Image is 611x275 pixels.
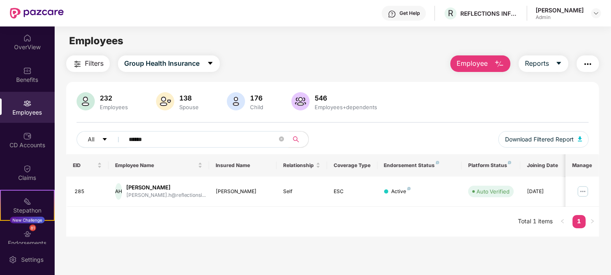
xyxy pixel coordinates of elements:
img: svg+xml;base64,PHN2ZyB4bWxucz0iaHR0cDovL3d3dy53My5vcmcvMjAwMC9zdmciIHdpZHRoPSIyNCIgaGVpZ2h0PSIyNC... [72,59,82,69]
span: Relationship [283,162,314,169]
img: New Pazcare Logo [10,8,64,19]
span: caret-down [556,60,562,67]
button: Download Filtered Report [498,131,589,148]
img: svg+xml;base64,PHN2ZyBpZD0iU2V0dGluZy0yMHgyMCIgeG1sbnM9Imh0dHA6Ly93d3cudzMub3JnLzIwMDAvc3ZnIiB3aW... [9,256,17,264]
img: manageButton [576,185,589,198]
span: close-circle [279,136,284,143]
li: 1 [573,215,586,228]
button: Employee [450,55,510,72]
img: svg+xml;base64,PHN2ZyBpZD0iRHJvcGRvd24tMzJ4MzIiIHhtbG5zPSJodHRwOi8vd3d3LnczLm9yZy8yMDAwL3N2ZyIgd2... [593,10,599,17]
img: svg+xml;base64,PHN2ZyBpZD0iQ2xhaW0iIHhtbG5zPSJodHRwOi8vd3d3LnczLm9yZy8yMDAwL3N2ZyIgd2lkdGg9IjIwIi... [23,165,31,173]
div: [PERSON_NAME] [536,6,584,14]
img: svg+xml;base64,PHN2ZyB4bWxucz0iaHR0cDovL3d3dy53My5vcmcvMjAwMC9zdmciIHhtbG5zOnhsaW5rPSJodHRwOi8vd3... [77,92,95,110]
img: svg+xml;base64,PHN2ZyB4bWxucz0iaHR0cDovL3d3dy53My5vcmcvMjAwMC9zdmciIHhtbG5zOnhsaW5rPSJodHRwOi8vd3... [291,92,310,110]
div: Settings [19,256,46,264]
span: left [560,219,565,224]
div: New Challenge [10,217,45,223]
button: Reportscaret-down [519,55,568,72]
div: Employees+dependents [313,104,379,110]
div: Active [392,188,411,196]
th: Joining Date [520,154,571,177]
span: EID [73,162,96,169]
div: Spouse [178,104,200,110]
div: 285 [75,188,102,196]
span: Reports [525,58,549,69]
img: svg+xml;base64,PHN2ZyBpZD0iQmVuZWZpdHMiIHhtbG5zPSJodHRwOi8vd3d3LnczLm9yZy8yMDAwL3N2ZyIgd2lkdGg9Ij... [23,67,31,75]
button: Filters [66,55,110,72]
li: Total 1 items [518,215,553,228]
div: [PERSON_NAME] [216,188,270,196]
img: svg+xml;base64,PHN2ZyB4bWxucz0iaHR0cDovL3d3dy53My5vcmcvMjAwMC9zdmciIHhtbG5zOnhsaW5rPSJodHRwOi8vd3... [494,59,504,69]
li: Previous Page [556,215,569,228]
span: R [448,8,453,18]
span: right [590,219,595,224]
a: 1 [573,215,586,227]
span: caret-down [207,60,214,67]
div: Endorsement Status [384,162,455,169]
div: 232 [98,94,130,102]
img: svg+xml;base64,PHN2ZyB4bWxucz0iaHR0cDovL3d3dy53My5vcmcvMjAwMC9zdmciIHdpZHRoPSIyNCIgaGVpZ2h0PSIyNC... [583,59,593,69]
div: [PERSON_NAME].h@reflectionsi... [126,191,206,199]
button: right [586,215,599,228]
div: ESC [334,188,371,196]
div: [DATE] [527,188,564,196]
span: search [288,136,304,143]
span: close-circle [279,136,284,141]
span: Group Health Insurance [124,58,200,69]
div: Platform Status [468,162,514,169]
img: svg+xml;base64,PHN2ZyB4bWxucz0iaHR0cDovL3d3dy53My5vcmcvMjAwMC9zdmciIHdpZHRoPSIyMSIgaGVpZ2h0PSIyMC... [23,197,31,206]
img: svg+xml;base64,PHN2ZyB4bWxucz0iaHR0cDovL3d3dy53My5vcmcvMjAwMC9zdmciIHdpZHRoPSI4IiBoZWlnaHQ9IjgiIH... [407,187,411,190]
div: Auto Verified [476,187,510,196]
img: svg+xml;base64,PHN2ZyB4bWxucz0iaHR0cDovL3d3dy53My5vcmcvMjAwMC9zdmciIHdpZHRoPSI4IiBoZWlnaHQ9IjgiIH... [508,161,511,164]
th: Insured Name [209,154,277,177]
div: Child [248,104,265,110]
div: [PERSON_NAME] [126,184,206,191]
img: svg+xml;base64,PHN2ZyBpZD0iSGVscC0zMngzMiIgeG1sbnM9Imh0dHA6Ly93d3cudzMub3JnLzIwMDAvc3ZnIiB3aWR0aD... [388,10,396,18]
th: Manage [565,154,599,177]
button: left [556,215,569,228]
img: svg+xml;base64,PHN2ZyBpZD0iQ0RfQWNjb3VudHMiIGRhdGEtbmFtZT0iQ0QgQWNjb3VudHMiIHhtbG5zPSJodHRwOi8vd3... [23,132,31,140]
div: REFLECTIONS INFOSYSTEMS PRIVATE LIMITED [460,10,518,17]
span: Download Filtered Report [505,135,574,144]
img: svg+xml;base64,PHN2ZyB4bWxucz0iaHR0cDovL3d3dy53My5vcmcvMjAwMC9zdmciIHhtbG5zOnhsaW5rPSJodHRwOi8vd3... [227,92,245,110]
button: search [288,131,309,148]
div: Stepathon [1,206,54,215]
th: Relationship [277,154,327,177]
img: svg+xml;base64,PHN2ZyB4bWxucz0iaHR0cDovL3d3dy53My5vcmcvMjAwMC9zdmciIHhtbG5zOnhsaW5rPSJodHRwOi8vd3... [578,136,582,141]
span: Employee [457,58,488,69]
img: svg+xml;base64,PHN2ZyBpZD0iRW1wbG95ZWVzIiB4bWxucz0iaHR0cDovL3d3dy53My5vcmcvMjAwMC9zdmciIHdpZHRoPS... [23,99,31,108]
div: Admin [536,14,584,21]
li: Next Page [586,215,599,228]
th: EID [66,154,108,177]
img: svg+xml;base64,PHN2ZyB4bWxucz0iaHR0cDovL3d3dy53My5vcmcvMjAwMC9zdmciIHdpZHRoPSI4IiBoZWlnaHQ9IjgiIH... [436,161,439,164]
img: svg+xml;base64,PHN2ZyBpZD0iRW5kb3JzZW1lbnRzIiB4bWxucz0iaHR0cDovL3d3dy53My5vcmcvMjAwMC9zdmciIHdpZH... [23,230,31,238]
button: Group Health Insurancecaret-down [118,55,220,72]
span: Employees [69,35,123,47]
div: Self [283,188,320,196]
button: Allcaret-down [77,131,127,148]
div: 176 [248,94,265,102]
div: Get Help [399,10,420,17]
span: caret-down [102,136,108,143]
div: 546 [313,94,379,102]
div: Employees [98,104,130,110]
span: All [88,135,94,144]
img: svg+xml;base64,PHN2ZyB4bWxucz0iaHR0cDovL3d3dy53My5vcmcvMjAwMC9zdmciIHhtbG5zOnhsaW5rPSJodHRwOi8vd3... [156,92,174,110]
img: svg+xml;base64,PHN2ZyBpZD0iSG9tZSIgeG1sbnM9Imh0dHA6Ly93d3cudzMub3JnLzIwMDAvc3ZnIiB3aWR0aD0iMjAiIG... [23,34,31,42]
th: Employee Name [108,154,209,177]
span: Employee Name [115,162,197,169]
span: Filters [85,58,103,69]
th: Coverage Type [327,154,378,177]
div: 81 [29,225,36,231]
div: 138 [178,94,200,102]
div: AH [115,183,122,200]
